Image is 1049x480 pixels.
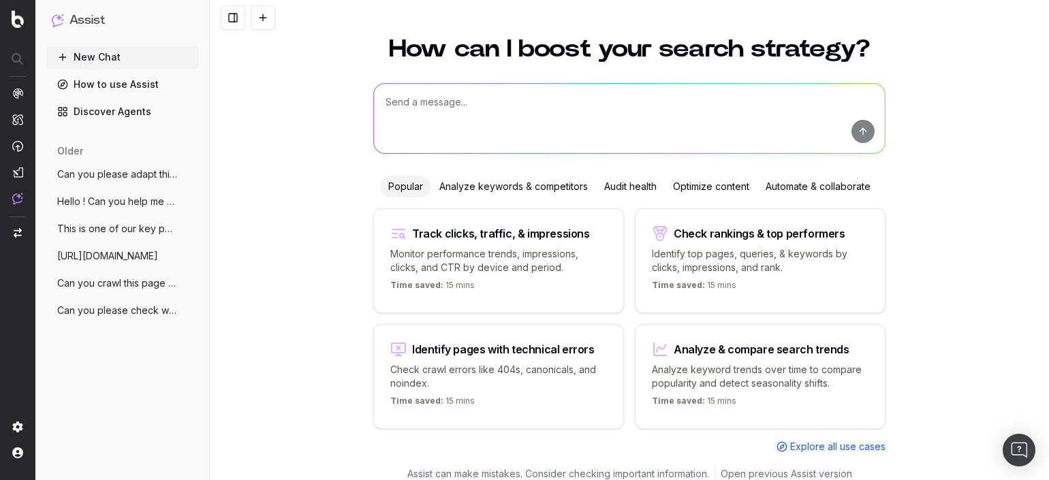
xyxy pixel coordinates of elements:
[390,363,607,390] p: Check crawl errors like 404s, canonicals, and noindex.
[674,344,849,355] div: Analyze & compare search trends
[46,163,199,185] button: Can you please adapt this description fo
[757,176,879,197] div: Automate & collaborate
[52,14,64,27] img: Assist
[596,176,665,197] div: Audit health
[652,396,705,406] span: Time saved:
[390,396,443,406] span: Time saved:
[652,396,736,412] p: 15 mins
[46,191,199,212] button: Hello ! Can you help me write meta data
[390,396,475,412] p: 15 mins
[46,101,199,123] a: Discover Agents
[46,272,199,294] button: Can you crawl this page and give me the
[652,247,868,274] p: Identify top pages, queries, & keywords by clicks, impressions, and rank.
[46,74,199,95] a: How to use Assist
[412,228,590,239] div: Track clicks, traffic, & impressions
[652,280,736,296] p: 15 mins
[777,440,886,453] a: Explore all use cases
[12,88,23,99] img: Analytics
[652,280,705,290] span: Time saved:
[57,195,177,208] span: Hello ! Can you help me write meta data
[12,140,23,152] img: Activation
[14,228,22,238] img: Switch project
[390,247,607,274] p: Monitor performance trends, impressions, clicks, and CTR by device and period.
[57,144,83,158] span: older
[57,167,177,181] span: Can you please adapt this description fo
[12,421,23,432] img: Setting
[57,222,177,236] span: This is one of our key pages. Can you ch
[373,37,886,61] h1: How can I boost your search strategy?
[52,11,193,30] button: Assist
[12,10,24,28] img: Botify logo
[652,363,868,390] p: Analyze keyword trends over time to compare popularity and detect seasonality shifts.
[46,218,199,240] button: This is one of our key pages. Can you ch
[46,300,199,321] button: Can you please check what are the top ke
[412,344,595,355] div: Identify pages with technical errors
[674,228,845,239] div: Check rankings & top performers
[69,11,105,30] h1: Assist
[431,176,596,197] div: Analyze keywords & competitors
[1003,434,1035,466] div: Open Intercom Messenger
[57,304,177,317] span: Can you please check what are the top ke
[390,280,475,296] p: 15 mins
[380,176,431,197] div: Popular
[390,280,443,290] span: Time saved:
[790,440,886,453] span: Explore all use cases
[12,447,23,458] img: My account
[46,46,199,68] button: New Chat
[57,249,158,263] span: [URL][DOMAIN_NAME]
[46,245,199,267] button: [URL][DOMAIN_NAME]
[12,193,23,204] img: Assist
[12,167,23,178] img: Studio
[57,276,177,290] span: Can you crawl this page and give me the
[12,114,23,125] img: Intelligence
[665,176,757,197] div: Optimize content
